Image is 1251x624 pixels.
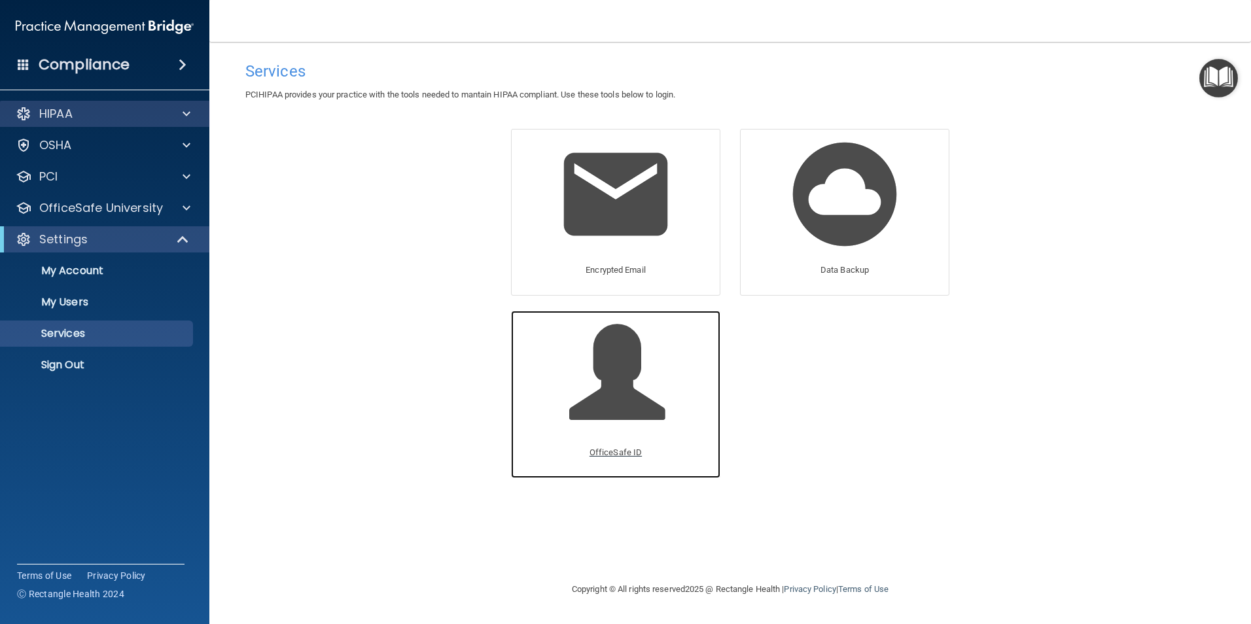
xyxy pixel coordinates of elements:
p: Services [9,327,187,340]
img: Data Backup [783,132,907,256]
p: Data Backup [820,262,869,278]
a: Terms of Use [838,584,889,594]
a: Encrypted Email Encrypted Email [511,129,720,296]
p: Encrypted Email [586,262,646,278]
p: OfficeSafe University [39,200,163,216]
iframe: Drift Widget Chat Controller [1025,531,1235,583]
p: Settings [39,232,88,247]
a: PCI [16,169,190,184]
a: OSHA [16,137,190,153]
a: Privacy Policy [784,584,836,594]
span: Ⓒ Rectangle Health 2024 [17,587,124,600]
span: PCIHIPAA provides your practice with the tools needed to mantain HIPAA compliant. Use these tools... [245,90,675,99]
p: PCI [39,169,58,184]
a: OfficeSafe University [16,200,190,216]
a: Settings [16,232,190,247]
h4: Services [245,63,1215,80]
a: Terms of Use [17,569,71,582]
h4: Compliance [39,56,130,74]
a: HIPAA [16,106,190,122]
a: Data Backup Data Backup [740,129,949,296]
p: OfficeSafe ID [590,445,642,460]
img: Encrypted Email [554,132,678,256]
button: Open Resource Center [1199,59,1238,97]
p: My Account [9,264,187,277]
a: OfficeSafe ID [511,311,720,477]
p: OSHA [39,137,72,153]
p: Sign Out [9,358,187,372]
p: HIPAA [39,106,73,122]
a: Privacy Policy [87,569,146,582]
p: My Users [9,296,187,309]
div: Copyright © All rights reserved 2025 @ Rectangle Health | | [491,568,969,610]
img: PMB logo [16,14,194,40]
